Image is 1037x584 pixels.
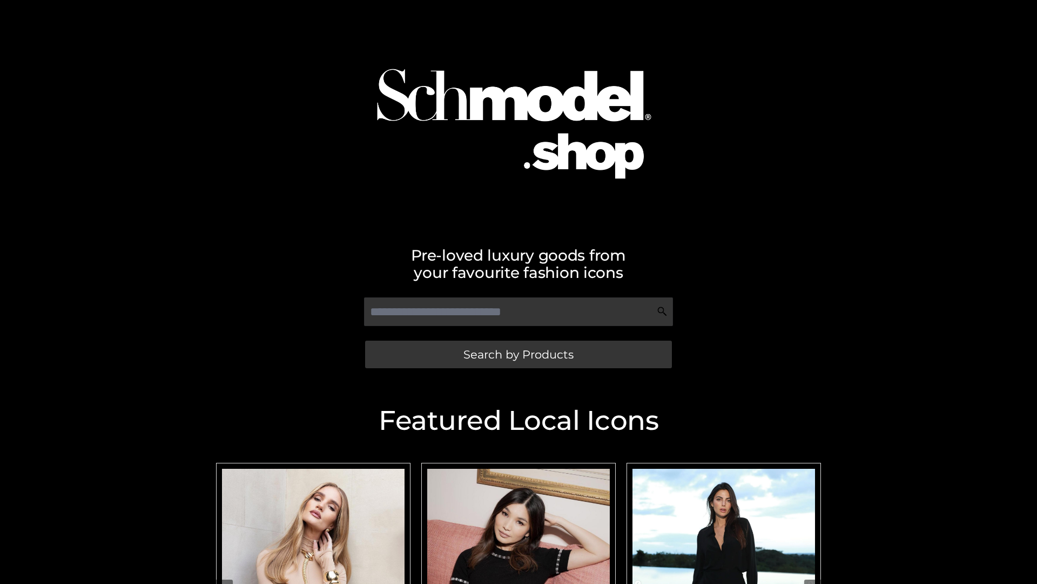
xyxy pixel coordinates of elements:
span: Search by Products [463,349,574,360]
img: Search Icon [657,306,668,317]
a: Search by Products [365,341,672,368]
h2: Featured Local Icons​ [211,407,826,434]
h2: Pre-loved luxury goods from your favourite fashion icons [211,247,826,281]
